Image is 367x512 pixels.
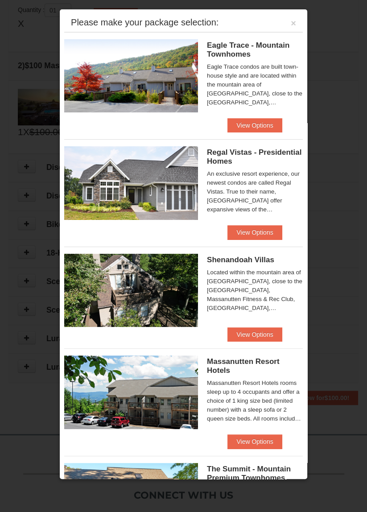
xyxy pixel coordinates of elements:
button: View Options [227,225,282,239]
button: View Options [227,327,282,342]
span: The Summit - Mountain Premium Townhomes [207,465,291,482]
span: Shenandoah Villas [207,256,274,264]
button: View Options [227,118,282,132]
span: Massanutten Resort Hotels [207,357,279,375]
button: × [291,19,296,28]
div: Please make your package selection: [71,18,219,27]
div: Eagle Trace condos are built town-house style and are located within the mountain area of [GEOGRA... [207,62,303,107]
div: Massanutten Resort Hotels rooms sleep up to 4 occupants and offer a choice of 1 king size bed (li... [207,379,303,423]
div: An exclusive resort experience, our newest condos are called Regal Vistas. True to their name, [G... [207,169,303,214]
div: Located within the mountain area of [GEOGRAPHIC_DATA], close to the [GEOGRAPHIC_DATA], Massanutte... [207,268,303,313]
img: 19218983-1-9b289e55.jpg [64,39,198,112]
span: Regal Vistas - Presidential Homes [207,148,301,165]
span: Eagle Trace - Mountain Townhomes [207,41,289,58]
img: 19218991-1-902409a9.jpg [64,146,198,219]
img: 19219019-2-e70bf45f.jpg [64,254,198,327]
button: View Options [227,434,282,449]
img: 19219026-1-e3b4ac8e.jpg [64,355,198,429]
